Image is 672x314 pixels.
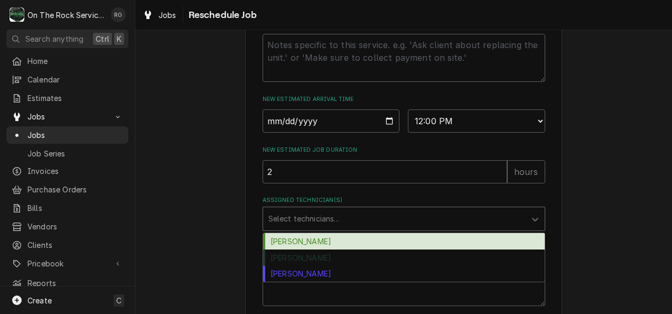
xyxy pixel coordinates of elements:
span: Search anything [25,33,83,44]
a: Go to Jobs [6,108,128,125]
span: Vendors [27,221,123,232]
span: Pricebook [27,258,107,269]
div: [PERSON_NAME] [263,233,545,250]
div: RO [111,7,126,22]
span: Job Series [27,148,123,159]
span: Estimates [27,93,123,104]
span: Bills [27,202,123,214]
div: New Estimated Arrival Time [263,95,545,133]
div: O [10,7,24,22]
a: Purchase Orders [6,181,128,198]
span: Create [27,296,52,305]
a: Bills [6,199,128,217]
span: K [117,33,122,44]
a: Clients [6,236,128,254]
div: [PERSON_NAME] [263,266,545,282]
a: Estimates [6,89,128,107]
a: Invoices [6,162,128,180]
span: Reschedule Job [185,8,257,22]
span: Clients [27,239,123,251]
div: On The Rock Services's Avatar [10,7,24,22]
a: Go to Pricebook [6,255,128,272]
span: Jobs [27,111,107,122]
a: Home [6,52,128,70]
div: New Estimated Job Duration [263,146,545,183]
div: [PERSON_NAME] [263,250,545,266]
label: New Estimated Arrival Time [263,95,545,104]
span: Purchase Orders [27,184,123,195]
a: Job Series [6,145,128,162]
span: Reports [27,278,123,289]
span: Ctrl [96,33,109,44]
label: New Estimated Job Duration [263,146,545,154]
div: Technician Instructions [263,20,545,82]
div: Assigned Technician(s) [263,196,545,230]
div: hours [507,160,545,183]
span: Home [27,56,123,67]
span: Jobs [158,10,176,21]
div: Rich Ortega's Avatar [111,7,126,22]
span: Invoices [27,165,123,177]
span: C [116,295,122,306]
span: Jobs [27,130,123,141]
div: On The Rock Services [27,10,105,21]
button: Search anythingCtrlK [6,30,128,48]
select: Time Select [408,109,545,133]
span: Calendar [27,74,123,85]
label: Assigned Technician(s) [263,196,545,205]
a: Calendar [6,71,128,88]
a: Jobs [6,126,128,144]
input: Date [263,109,400,133]
a: Jobs [138,6,181,24]
a: Reports [6,274,128,292]
a: Vendors [6,218,128,235]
